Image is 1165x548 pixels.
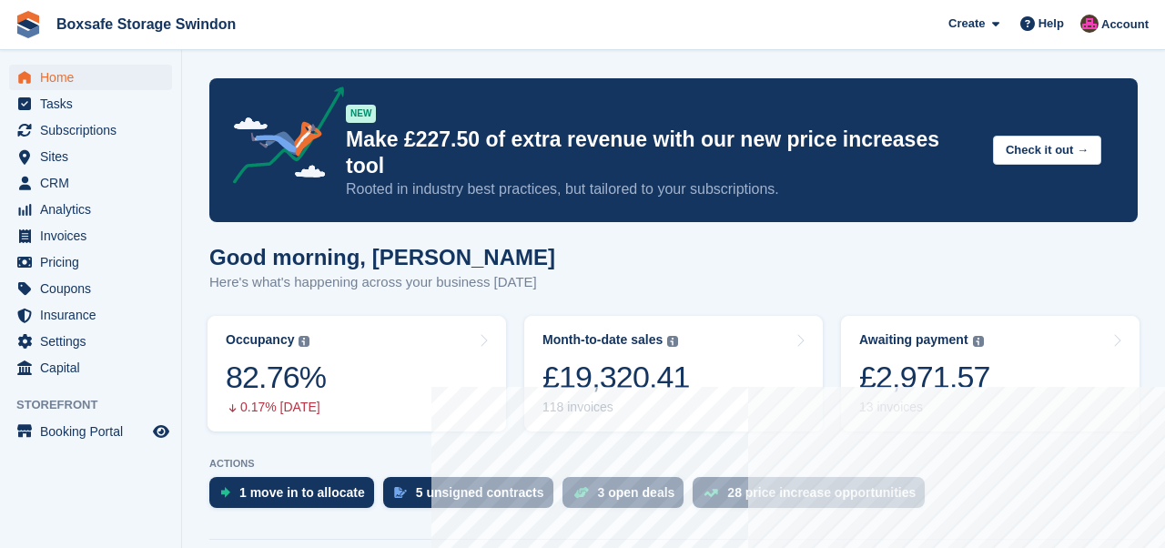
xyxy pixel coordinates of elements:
span: Sites [40,144,149,169]
a: menu [9,302,172,328]
div: Month-to-date sales [542,332,663,348]
a: menu [9,329,172,354]
a: menu [9,223,172,249]
span: CRM [40,170,149,196]
span: Pricing [40,249,149,275]
img: contract_signature_icon-13c848040528278c33f63329250d36e43548de30e8caae1d1a13099fd9432cc5.svg [394,487,407,498]
img: icon-info-grey-7440780725fd019a000dd9b08b2336e03edf1995a4989e88bcd33f0948082b44.svg [973,336,984,347]
h1: Good morning, [PERSON_NAME] [209,245,555,269]
a: Occupancy 82.76% 0.17% [DATE] [208,316,506,431]
a: menu [9,91,172,117]
button: Check it out → [993,136,1101,166]
img: Philip Matthews [1080,15,1099,33]
span: Booking Portal [40,419,149,444]
a: Preview store [150,421,172,442]
span: Insurance [40,302,149,328]
a: menu [9,65,172,90]
p: ACTIONS [209,458,1138,470]
span: Invoices [40,223,149,249]
img: icon-info-grey-7440780725fd019a000dd9b08b2336e03edf1995a4989e88bcd33f0948082b44.svg [667,336,678,347]
img: icon-info-grey-7440780725fd019a000dd9b08b2336e03edf1995a4989e88bcd33f0948082b44.svg [299,336,309,347]
span: Subscriptions [40,117,149,143]
a: menu [9,276,172,301]
span: Help [1038,15,1064,33]
img: price-adjustments-announcement-icon-8257ccfd72463d97f412b2fc003d46551f7dbcb40ab6d574587a9cd5c0d94... [218,86,345,190]
a: menu [9,117,172,143]
a: menu [9,144,172,169]
span: Account [1101,15,1149,34]
div: 82.76% [226,359,326,396]
div: 0.17% [DATE] [226,400,326,415]
p: Here's what's happening across your business [DATE] [209,272,555,293]
div: Occupancy [226,332,294,348]
a: 1 move in to allocate [209,477,383,517]
a: menu [9,249,172,275]
img: stora-icon-8386f47178a22dfd0bd8f6a31ec36ba5ce8667c1dd55bd0f319d3a0aa187defe.svg [15,11,42,38]
a: menu [9,355,172,381]
div: £19,320.41 [542,359,690,396]
span: Coupons [40,276,149,301]
div: Awaiting payment [859,332,968,348]
div: NEW [346,105,376,123]
a: Month-to-date sales £19,320.41 118 invoices [524,316,823,431]
div: 5 unsigned contracts [416,485,544,500]
img: move_ins_to_allocate_icon-fdf77a2bb77ea45bf5b3d319d69a93e2d87916cf1d5bf7949dd705db3b84f3ca.svg [220,487,230,498]
a: menu [9,170,172,196]
span: Tasks [40,91,149,117]
p: Rooted in industry best practices, but tailored to your subscriptions. [346,179,978,199]
a: Awaiting payment £2,971.57 13 invoices [841,316,1140,431]
a: 5 unsigned contracts [383,477,562,517]
div: 1 move in to allocate [239,485,365,500]
div: £2,971.57 [859,359,990,396]
a: menu [9,419,172,444]
span: Capital [40,355,149,381]
span: Settings [40,329,149,354]
span: Create [948,15,985,33]
span: Storefront [16,396,181,414]
span: Home [40,65,149,90]
p: Make £227.50 of extra revenue with our new price increases tool [346,127,978,179]
span: Analytics [40,197,149,222]
a: menu [9,197,172,222]
a: Boxsafe Storage Swindon [49,9,243,39]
